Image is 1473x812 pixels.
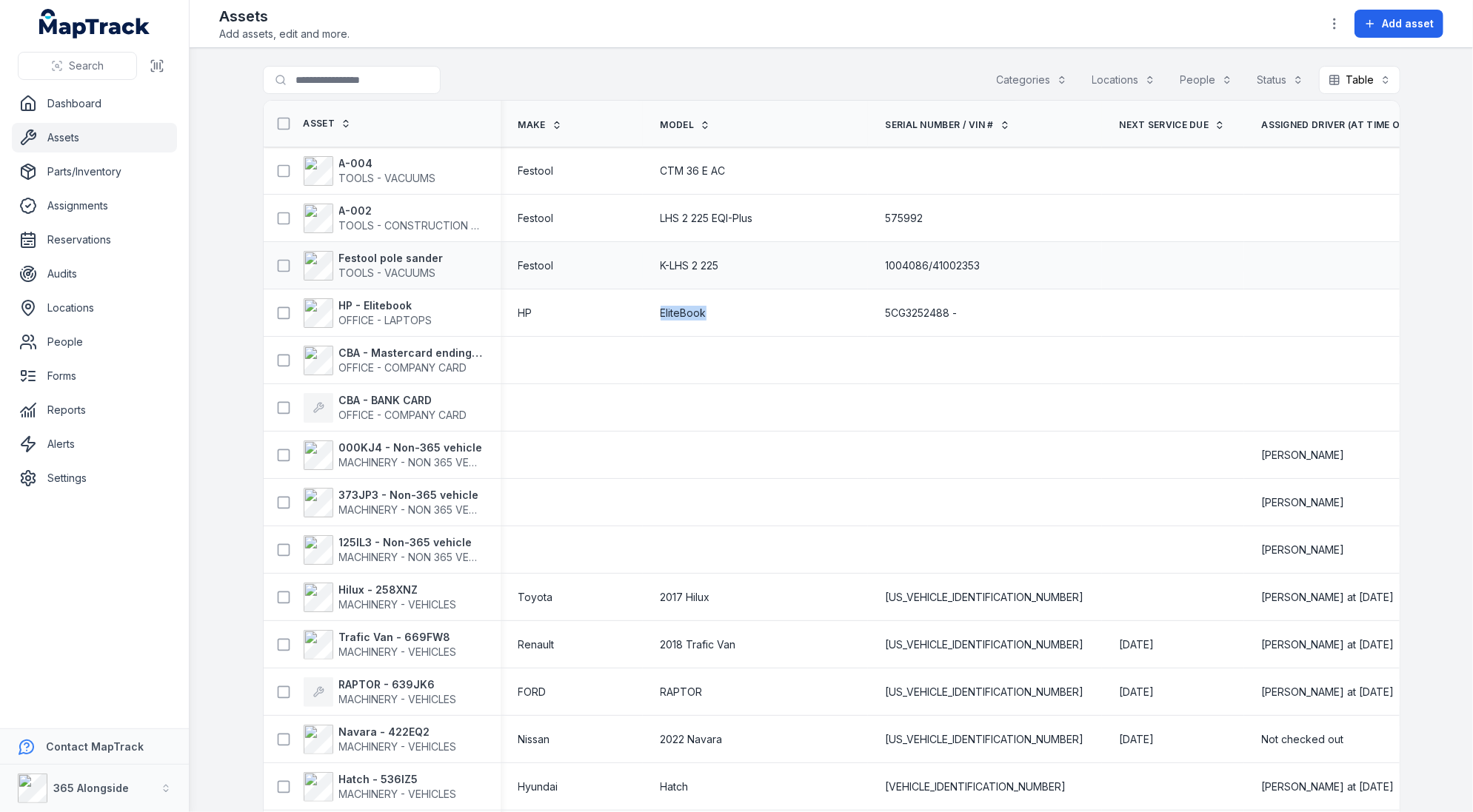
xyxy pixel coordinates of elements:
span: Model [661,119,695,131]
a: Settings [12,463,177,493]
span: [PERSON_NAME] at [DATE] [1262,779,1394,794]
button: Table [1319,66,1400,94]
span: RAPTOR [661,685,703,699]
span: [PERSON_NAME] [1262,543,1345,557]
strong: Navara - 422EQ2 [339,725,457,739]
span: [PERSON_NAME] at [DATE] [1262,685,1394,699]
span: MACHINERY - NON 365 VEHICLES [339,503,504,516]
span: [DATE] [1120,733,1155,745]
a: A-004TOOLS - VACUUMS [304,156,436,186]
span: [US_VEHICLE_IDENTIFICATION_NUMBER] [886,685,1084,699]
button: Add asset [1355,10,1443,38]
strong: HP - Elitebook [339,298,432,313]
a: Alerts [12,429,177,459]
span: [PERSON_NAME] [1262,495,1345,510]
a: Locations [12,293,177,323]
span: [PERSON_NAME] at [DATE] [1262,590,1394,605]
span: MACHINERY - NON 365 VEHICLES [339,456,504,469]
a: CBA - Mastercard ending 4187OFFICE - COMPANY CARD [304,346,483,375]
strong: Contact MapTrack [46,740,144,753]
span: Search [69,58,104,73]
span: TOOLS - VACUUMS [339,266,436,279]
span: Make [518,119,546,131]
a: A-002TOOLS - CONSTRUCTION GENERAL (ACRO PROPS, HAND TOOLS, ETC) [304,204,483,233]
span: [US_VEHICLE_IDENTIFICATION_NUMBER] [886,637,1084,652]
span: Next Service Due [1120,119,1209,131]
a: People [12,327,177,357]
strong: 125IL3 - Non-365 vehicle [339,535,483,550]
strong: Hatch - 536IZ5 [339,772,457,787]
a: Navara - 422EQ2MACHINERY - VEHICLES [304,725,457,754]
span: Nissan [518,732,550,747]
span: MACHINERY - VEHICLES [339,788,457,800]
strong: CBA - BANK CARD [339,393,467,408]
span: HP [518,306,532,321]
span: Toyota [518,590,553,605]
span: EliteBook [661,306,707,321]
span: [US_VEHICLE_IDENTIFICATION_NUMBER] [886,590,1084,605]
span: MACHINERY - VEHICLES [339,598,457,611]
span: MACHINERY - VEHICLES [339,645,457,658]
span: [US_VEHICLE_IDENTIFICATION_NUMBER] [886,732,1084,747]
span: Festool [518,164,554,178]
a: MapTrack [39,9,150,38]
span: 2017 Hilux [661,590,710,605]
a: Asset [304,118,352,130]
span: K-LHS 2 225 [661,258,719,273]
span: OFFICE - COMPANY CARD [339,409,467,421]
span: OFFICE - COMPANY CARD [339,361,467,374]
strong: 373JP3 - Non-365 vehicle [339,488,483,503]
strong: RAPTOR - 639JK6 [339,677,457,692]
span: OFFICE - LAPTOPS [339,314,432,326]
span: 1004086/41002353 [886,258,981,273]
button: People [1171,66,1242,94]
strong: A-002 [339,204,483,218]
span: Hyundai [518,779,558,794]
a: Dashboard [12,89,177,118]
a: Hilux - 258XNZMACHINERY - VEHICLES [304,583,457,612]
span: 5CG3252488 - [886,306,958,321]
a: RAPTOR - 639JK6MACHINERY - VEHICLES [304,677,457,707]
span: Asset [304,118,335,130]
a: Model [661,119,711,131]
span: CTM 36 E AC [661,164,726,178]
button: Status [1248,66,1313,94]
a: 373JP3 - Non-365 vehicleMACHINERY - NON 365 VEHICLES [304,488,483,517]
a: Reports [12,395,177,425]
span: 2018 Trafic Van [661,637,736,652]
strong: Hilux - 258XNZ [339,583,457,597]
time: 27/09/2025, 10:00:00 pm [1120,637,1155,652]
a: HP - ElitebookOFFICE - LAPTOPS [304,298,432,328]
span: TOOLS - VACUUMS [339,172,436,184]
a: Assigned Driver (At time of import) [1262,119,1466,131]
span: Serial Number / VIN # [886,119,994,131]
a: Make [518,119,562,131]
span: MACHINERY - VEHICLES [339,693,457,705]
strong: 000KJ4 - Non-365 vehicle [339,440,483,455]
span: TOOLS - CONSTRUCTION GENERAL (ACRO PROPS, HAND TOOLS, ETC) [339,219,695,232]
span: [VEHICLE_IDENTIFICATION_NUMBER] [886,779,1066,794]
h2: Assets [219,6,350,27]
time: 01/04/2026, 8:00:00 am [1120,685,1155,699]
a: Hatch - 536IZ5MACHINERY - VEHICLES [304,772,457,802]
span: [DATE] [1120,638,1155,651]
a: Festool pole sanderTOOLS - VACUUMS [304,251,444,281]
a: Trafic Van - 669FW8MACHINERY - VEHICLES [304,630,457,660]
a: Assignments [12,191,177,221]
a: CBA - BANK CARDOFFICE - COMPANY CARD [304,393,467,423]
time: 20/08/2025, 8:00:00 am [1120,732,1155,747]
span: [PERSON_NAME] at [DATE] [1262,637,1394,652]
span: Add assets, edit and more. [219,27,350,41]
span: FORD [518,685,547,699]
strong: Festool pole sander [339,251,444,266]
a: Next Service Due [1120,119,1226,131]
strong: 365 Alongside [53,782,129,794]
button: Search [18,52,137,80]
span: 575992 [886,211,923,226]
a: Forms [12,361,177,391]
span: [DATE] [1120,685,1155,698]
span: Add asset [1382,16,1434,31]
span: Hatch [661,779,689,794]
strong: CBA - Mastercard ending 4187 [339,346,483,360]
span: Not checked out [1262,732,1344,747]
